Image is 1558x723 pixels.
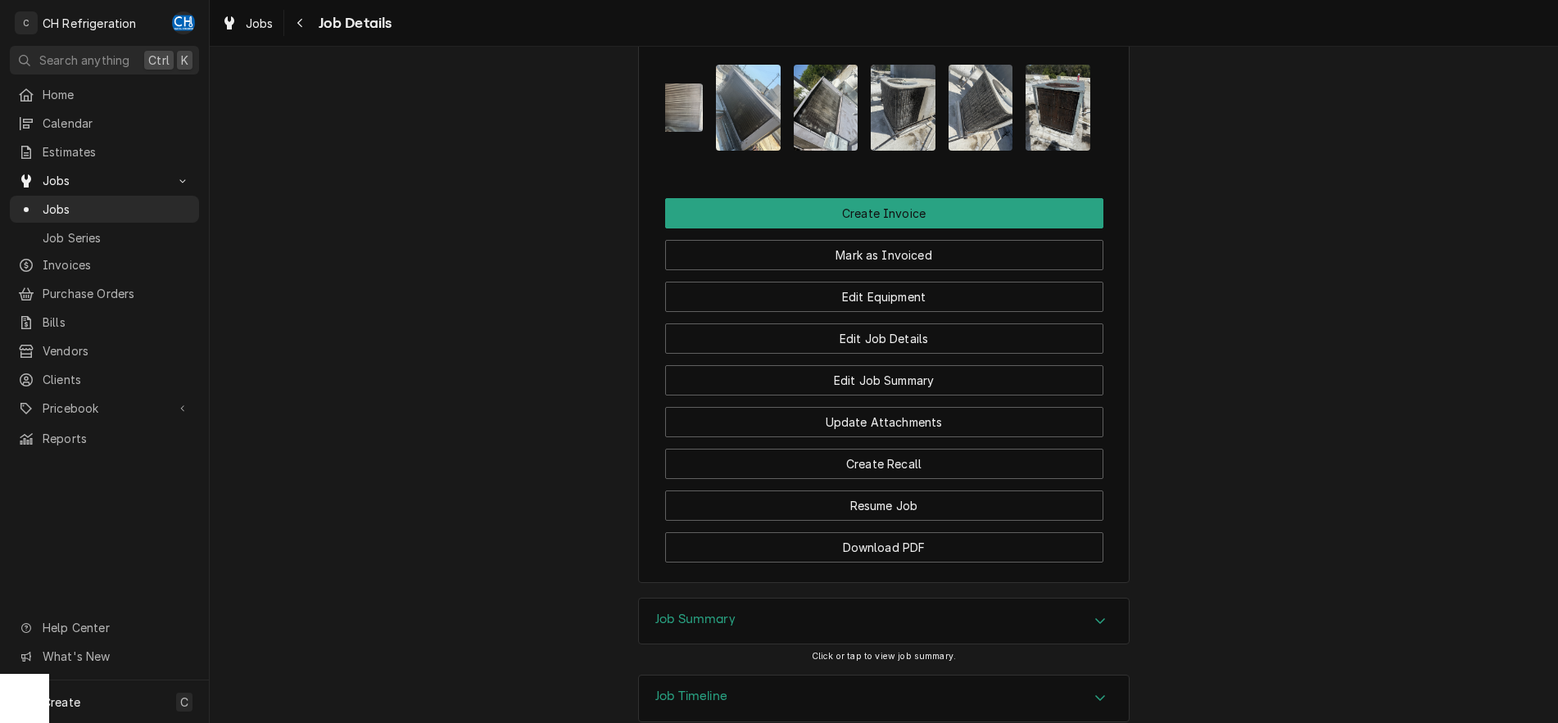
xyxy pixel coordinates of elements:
button: Create Invoice [665,198,1103,228]
img: xZ6RbuT2KhFXs059PpAn [1026,65,1090,151]
div: CH [172,11,195,34]
span: Jobs [43,201,191,218]
div: Button Group [665,198,1103,563]
img: 2Og5yahXSHeQDytrsEgP [871,65,935,151]
div: Button Group Row [665,228,1103,270]
span: Ctrl [148,52,170,69]
img: 7e7Wfyh7RJeR5Jr7S48H [794,65,858,151]
button: Accordion Details Expand Trigger [639,676,1129,721]
a: Invoices [10,251,199,278]
button: Mark as Invoiced [665,240,1103,270]
span: Jobs [43,172,166,189]
span: Job Details [314,12,392,34]
span: K [181,52,188,69]
a: Go to Pricebook [10,395,199,422]
span: Create [43,695,80,709]
span: Job Series [43,229,191,246]
span: What's New [43,648,189,665]
button: Download PDF [665,532,1103,563]
button: Search anythingCtrlK [10,46,199,75]
div: Job Timeline [638,675,1130,722]
button: Create Recall [665,449,1103,479]
span: Reports [43,430,191,447]
a: Go to Jobs [10,167,199,194]
div: Button Group Row [665,354,1103,395]
button: Edit Job Details [665,323,1103,354]
span: Clients [43,371,191,388]
a: Jobs [215,10,280,37]
div: C [15,11,38,34]
a: Bills [10,309,199,336]
div: CH Refrigeration [43,15,137,32]
span: Click or tap to view job summary. [812,651,956,662]
div: Button Group Row [665,270,1103,312]
a: Vendors [10,337,199,364]
a: Reports [10,425,199,452]
img: HxtpqxEZRoGn2k7BYe0a [716,65,781,151]
button: Update Attachments [665,407,1103,437]
h3: Job Timeline [655,689,727,704]
div: Button Group Row [665,521,1103,563]
div: Chris Hiraga's Avatar [172,11,195,34]
span: Calendar [43,115,191,132]
img: eySc6FQNQ2CBYao02hqj [949,65,1013,151]
a: Home [10,81,199,108]
a: Go to What's New [10,643,199,670]
span: Help Center [43,619,189,636]
h3: Job Summary [655,612,736,627]
button: Accordion Details Expand Trigger [639,599,1129,644]
div: Button Group Row [665,395,1103,437]
a: Estimates [10,138,199,165]
div: Button Group Row [665,437,1103,479]
a: Jobs [10,196,199,223]
a: Purchase Orders [10,280,199,307]
div: Accordion Header [639,676,1129,721]
span: C [180,694,188,711]
button: Navigate back [288,10,314,36]
button: Edit Equipment [665,282,1103,312]
button: Edit Job Summary [665,365,1103,395]
div: Button Group Row [665,312,1103,354]
span: Pricebook [43,400,166,417]
a: Job Series [10,224,199,251]
button: Resume Job [665,490,1103,521]
div: Job Summary [638,598,1130,645]
span: Bills [43,314,191,331]
div: Button Group Row [665,198,1103,228]
div: Attachments [665,36,1103,164]
span: Attachments [665,52,1103,164]
img: GbTRX3PTcGXftQrSjxdA [639,84,704,132]
span: Jobs [246,15,274,32]
a: Go to Help Center [10,614,199,641]
span: Estimates [43,143,191,160]
a: Clients [10,366,199,393]
div: Accordion Header [639,599,1129,644]
a: Calendar [10,110,199,137]
span: Search anything [39,52,129,69]
span: Home [43,86,191,103]
div: Button Group Row [665,479,1103,521]
span: Invoices [43,256,191,273]
span: Purchase Orders [43,285,191,302]
span: Vendors [43,342,191,359]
